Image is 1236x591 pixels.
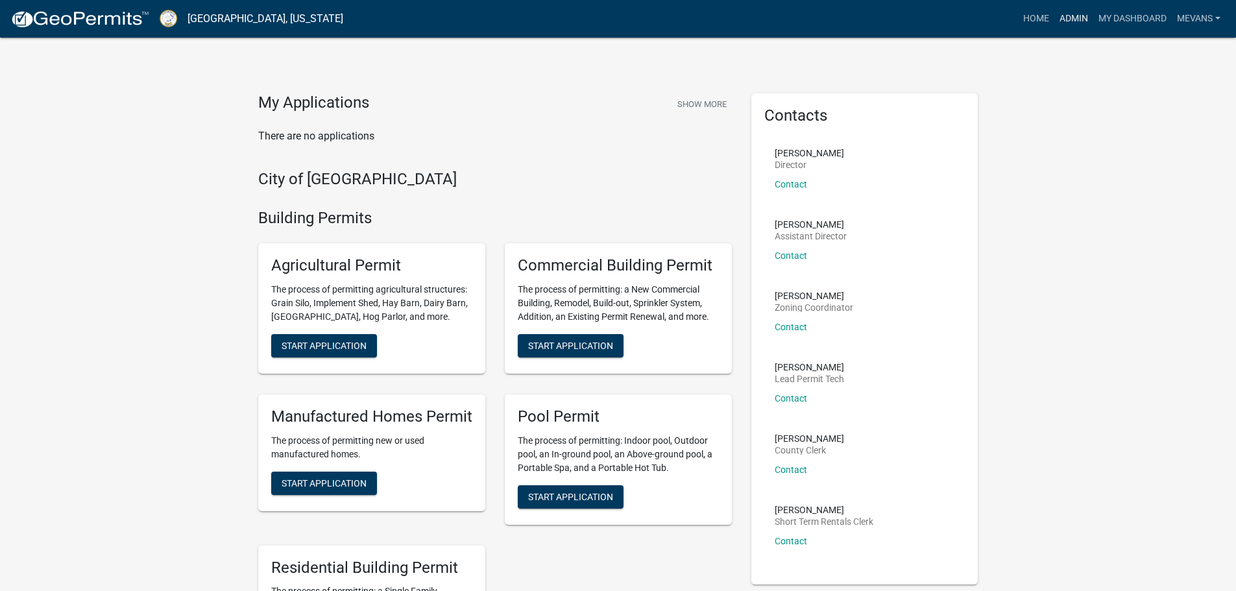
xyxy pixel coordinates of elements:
p: [PERSON_NAME] [775,434,844,443]
p: Assistant Director [775,232,847,241]
img: Putnam County, Georgia [160,10,177,27]
h5: Commercial Building Permit [518,256,719,275]
button: Show More [672,93,732,115]
p: Zoning Coordinator [775,303,853,312]
p: [PERSON_NAME] [775,220,847,229]
h4: My Applications [258,93,369,113]
p: County Clerk [775,446,844,455]
a: Contact [775,250,807,261]
a: Contact [775,179,807,189]
h4: Building Permits [258,209,732,228]
p: The process of permitting new or used manufactured homes. [271,434,472,461]
a: Mevans [1172,6,1226,31]
span: Start Application [282,340,367,350]
a: Contact [775,393,807,404]
p: Short Term Rentals Clerk [775,517,873,526]
span: Start Application [282,477,367,488]
a: [GEOGRAPHIC_DATA], [US_STATE] [188,8,343,30]
a: Home [1018,6,1054,31]
button: Start Application [271,472,377,495]
span: Start Application [528,491,613,501]
a: Contact [775,464,807,475]
p: The process of permitting: a New Commercial Building, Remodel, Build-out, Sprinkler System, Addit... [518,283,719,324]
h5: Contacts [764,106,965,125]
a: Contact [775,322,807,332]
p: The process of permitting: Indoor pool, Outdoor pool, an In-ground pool, an Above-ground pool, a ... [518,434,719,475]
h4: City of [GEOGRAPHIC_DATA] [258,170,732,189]
p: [PERSON_NAME] [775,291,853,300]
p: [PERSON_NAME] [775,149,844,158]
a: My Dashboard [1093,6,1172,31]
p: Lead Permit Tech [775,374,844,383]
h5: Pool Permit [518,407,719,426]
a: Admin [1054,6,1093,31]
h5: Residential Building Permit [271,559,472,577]
h5: Manufactured Homes Permit [271,407,472,426]
a: Contact [775,536,807,546]
p: There are no applications [258,128,732,144]
span: Start Application [528,340,613,350]
p: Director [775,160,844,169]
p: The process of permitting agricultural structures: Grain Silo, Implement Shed, Hay Barn, Dairy Ba... [271,283,472,324]
button: Start Application [518,485,624,509]
h5: Agricultural Permit [271,256,472,275]
button: Start Application [271,334,377,357]
button: Start Application [518,334,624,357]
p: [PERSON_NAME] [775,363,844,372]
p: [PERSON_NAME] [775,505,873,514]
